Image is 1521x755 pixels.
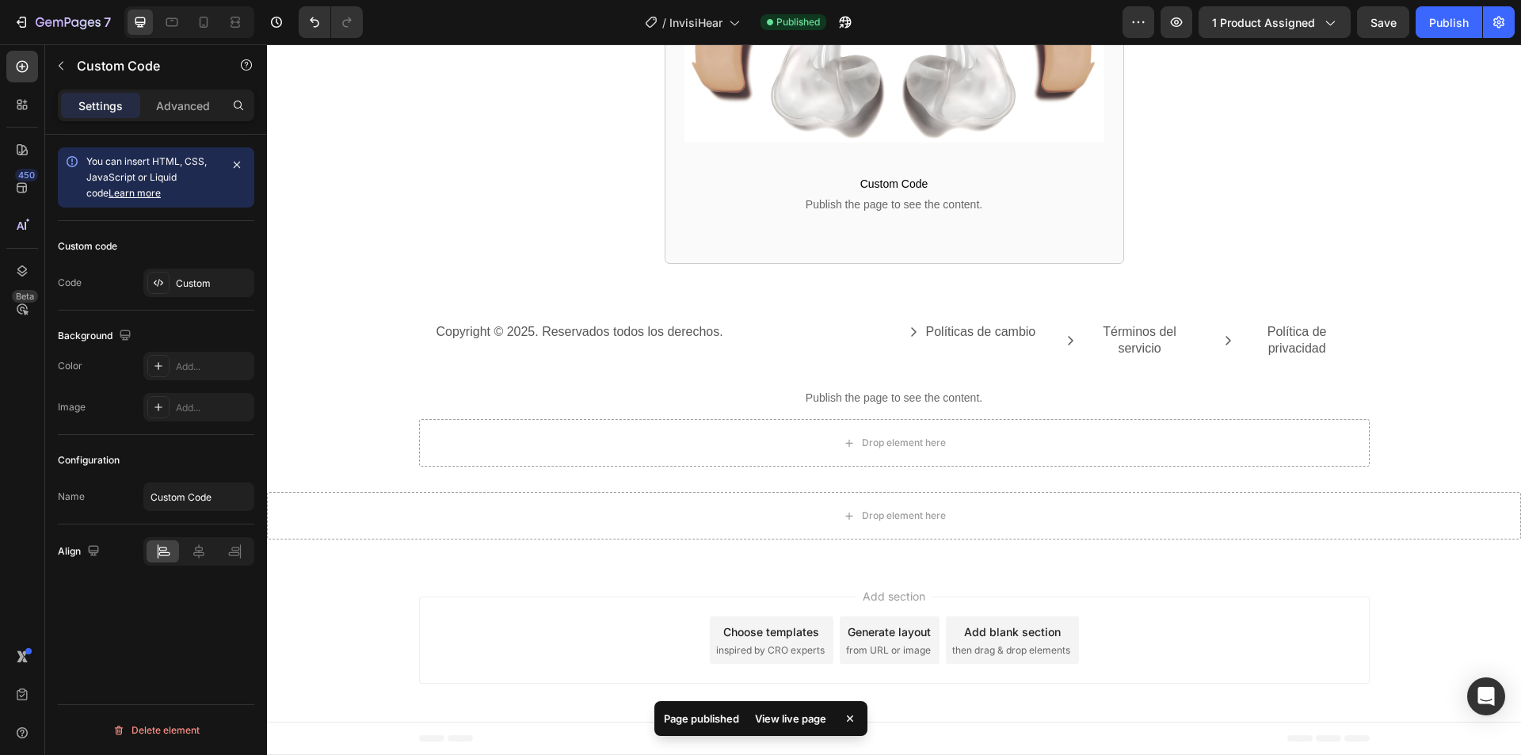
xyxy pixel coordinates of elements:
[1370,16,1397,29] span: Save
[58,239,117,254] div: Custom code
[1199,6,1351,38] button: 1 product assigned
[267,44,1521,755] iframe: Design area
[12,290,38,303] div: Beta
[58,490,85,504] div: Name
[589,543,665,560] span: Add section
[745,707,836,730] div: View live page
[595,465,679,478] div: Drop element here
[579,599,664,613] span: from URL or image
[1357,6,1409,38] button: Save
[1467,677,1505,715] div: Open Intercom Messenger
[417,152,837,168] span: Publish the page to see the content.
[1429,14,1469,31] div: Publish
[176,276,250,291] div: Custom
[58,453,120,467] div: Configuration
[776,15,820,29] span: Published
[581,579,664,596] div: Generate layout
[112,721,200,740] div: Delete element
[659,280,769,296] p: Políticas de cambio
[170,280,613,296] p: Copyright © 2025. Reservados todos los derechos.
[58,718,254,743] button: Delete element
[456,579,552,596] div: Choose templates
[58,276,82,290] div: Code
[697,579,794,596] div: Add blank section
[104,13,111,32] p: 7
[15,169,38,181] div: 450
[58,541,103,562] div: Align
[595,392,679,405] div: Drop element here
[662,14,666,31] span: /
[1416,6,1482,38] button: Publish
[797,278,929,313] a: Términos del servicio
[86,155,207,199] span: You can insert HTML, CSS, JavaScript or Liquid code
[685,599,803,613] span: then drag & drop elements
[176,360,250,374] div: Add...
[78,97,123,114] p: Settings
[449,599,558,613] span: inspired by CRO experts
[58,359,82,373] div: Color
[664,711,739,726] p: Page published
[6,6,118,38] button: 7
[58,326,135,347] div: Background
[156,97,210,114] p: Advanced
[299,6,363,38] div: Undo/Redo
[816,280,929,313] p: Términos del servicio
[176,401,250,415] div: Add...
[58,400,86,414] div: Image
[1212,14,1315,31] span: 1 product assigned
[109,187,161,199] a: Learn more
[955,278,1087,313] a: Política de privacidad
[640,278,769,296] a: Políticas de cambio
[417,130,837,149] span: Custom Code
[974,280,1087,313] p: Política de privacidad
[669,14,722,31] span: InvisiHear
[77,56,212,75] p: Custom Code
